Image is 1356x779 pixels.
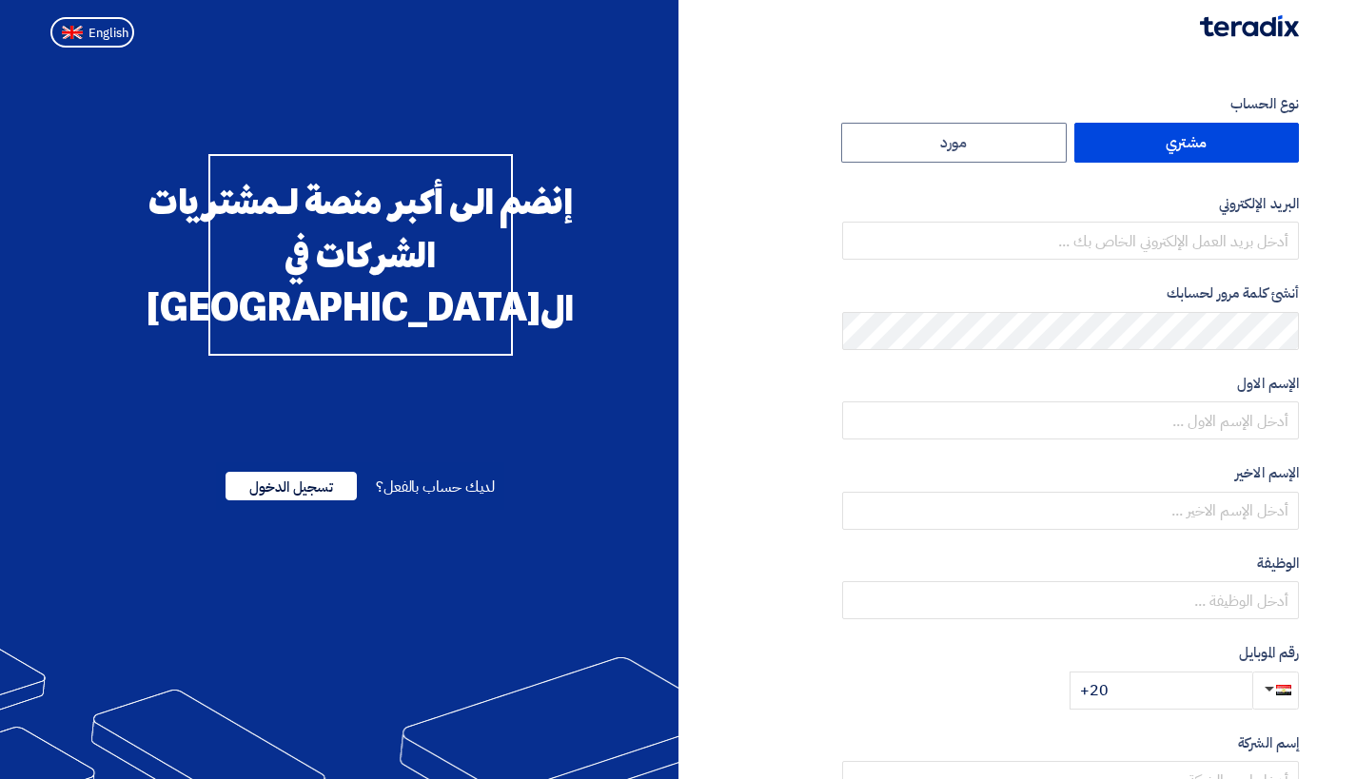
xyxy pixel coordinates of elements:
label: مورد [841,123,1067,163]
label: إسم الشركة [842,732,1299,754]
img: Teradix logo [1200,15,1299,37]
label: مشتري [1074,123,1300,163]
label: أنشئ كلمة مرور لحسابك [842,282,1299,304]
input: أدخل رقم الموبايل ... [1070,672,1252,710]
span: لديك حساب بالفعل؟ [376,476,495,498]
label: نوع الحساب [842,93,1299,115]
label: الإسم الاخير [842,462,1299,484]
input: أدخل الإسم الاول ... [842,401,1299,439]
button: English [50,17,134,48]
div: إنضم الى أكبر منصة لـمشتريات الشركات في ال[GEOGRAPHIC_DATA] [208,154,513,356]
img: en-US.png [62,26,83,40]
input: أدخل بريد العمل الإلكتروني الخاص بك ... [842,222,1299,260]
span: English [88,27,128,40]
label: رقم الموبايل [842,642,1299,664]
label: البريد الإلكتروني [842,193,1299,215]
input: أدخل الوظيفة ... [842,581,1299,619]
input: أدخل الإسم الاخير ... [842,492,1299,530]
span: تسجيل الدخول [226,472,357,500]
label: الوظيفة [842,553,1299,575]
label: الإسم الاول [842,373,1299,395]
a: تسجيل الدخول [226,476,357,498]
